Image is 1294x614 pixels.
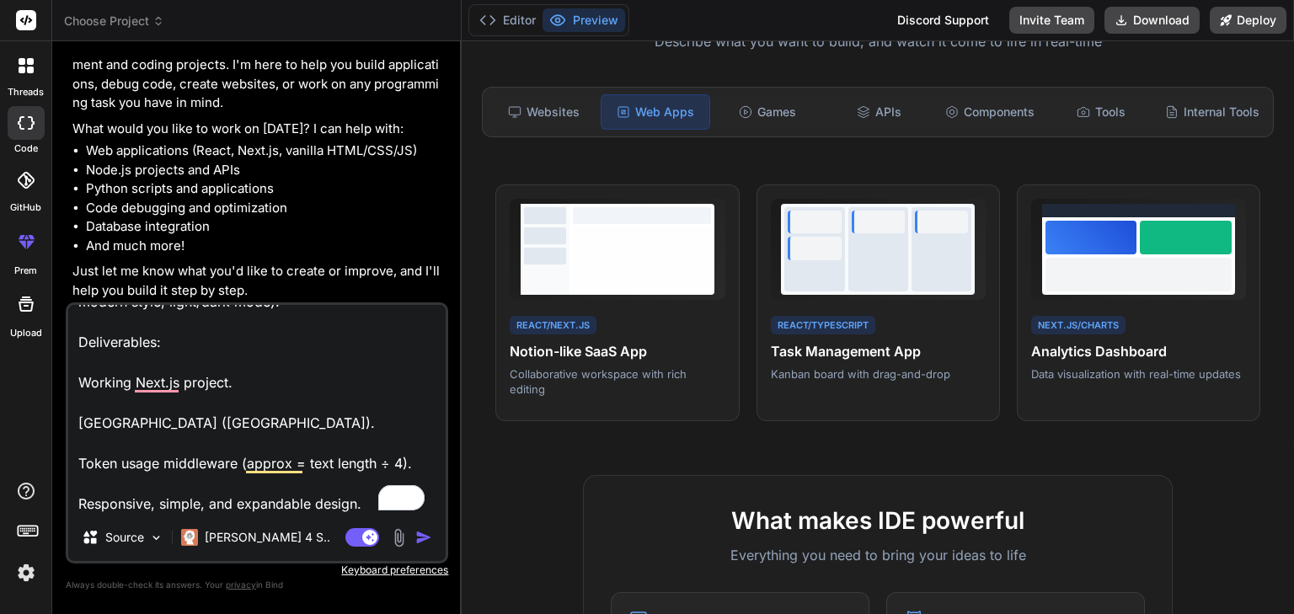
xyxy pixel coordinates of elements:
[10,200,41,215] label: GitHub
[601,94,710,130] div: Web Apps
[510,341,725,361] h4: Notion-like SaaS App
[1047,94,1155,130] div: Tools
[72,37,445,113] p: Hello! I'm Bind AI, your expert assistant for software development and coding projects. I'm here ...
[510,316,596,335] div: React/Next.js
[181,529,198,546] img: Claude 4 Sonnet
[14,264,37,278] label: prem
[8,85,44,99] label: threads
[86,161,445,180] li: Node.js projects and APIs
[14,141,38,156] label: code
[936,94,1044,130] div: Components
[149,531,163,545] img: Pick Models
[86,217,445,237] li: Database integration
[72,262,445,300] p: Just let me know what you'd like to create or improve, and I'll help you build it step by step.
[887,7,999,34] div: Discord Support
[86,179,445,199] li: Python scripts and applications
[489,94,597,130] div: Websites
[68,305,446,514] textarea: To enrich screen reader interactions, please activate Accessibility in Grammarly extension settings
[66,577,448,593] p: Always double-check its answers. Your in Bind
[86,141,445,161] li: Web applications (React, Next.js, vanilla HTML/CSS/JS)
[205,529,330,546] p: [PERSON_NAME] 4 S..
[543,8,625,32] button: Preview
[473,8,543,32] button: Editor
[105,529,144,546] p: Source
[64,13,164,29] span: Choose Project
[1031,366,1246,382] p: Data visualization with real-time updates
[1031,316,1126,335] div: Next.js/Charts
[472,31,1284,53] p: Describe what you want to build, and watch it come to life in real-time
[1031,341,1246,361] h4: Analytics Dashboard
[714,94,821,130] div: Games
[10,326,42,340] label: Upload
[510,366,725,397] p: Collaborative workspace with rich editing
[771,341,986,361] h4: Task Management App
[86,199,445,218] li: Code debugging and optimization
[1158,94,1266,130] div: Internal Tools
[611,503,1145,538] h2: What makes IDE powerful
[825,94,933,130] div: APIs
[1009,7,1094,34] button: Invite Team
[226,579,256,590] span: privacy
[86,237,445,256] li: And much more!
[12,558,40,587] img: settings
[1104,7,1200,34] button: Download
[1210,7,1286,34] button: Deploy
[389,528,409,547] img: attachment
[611,545,1145,565] p: Everything you need to bring your ideas to life
[415,529,432,546] img: icon
[66,563,448,577] p: Keyboard preferences
[771,316,875,335] div: React/TypeScript
[72,120,445,139] p: What would you like to work on [DATE]? I can help with:
[771,366,986,382] p: Kanban board with drag-and-drop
